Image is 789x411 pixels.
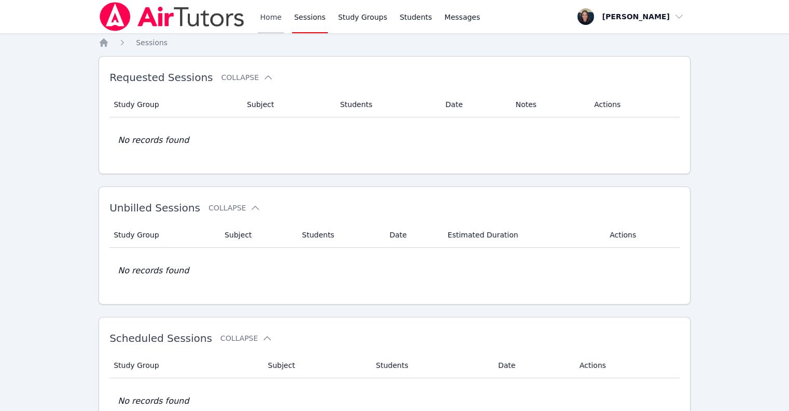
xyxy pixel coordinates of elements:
button: Collapse [209,203,260,213]
th: Study Group [109,222,218,248]
th: Actions [573,353,680,378]
th: Subject [218,222,296,248]
th: Date [439,92,509,117]
th: Subject [241,92,334,117]
th: Estimated Duration [441,222,603,248]
span: Requested Sessions [109,71,213,84]
span: Scheduled Sessions [109,332,212,344]
th: Students [334,92,439,117]
th: Actions [588,92,680,117]
th: Date [492,353,573,378]
th: Actions [603,222,680,248]
th: Students [296,222,383,248]
th: Study Group [109,92,241,117]
img: Air Tutors [99,2,245,31]
button: Collapse [221,72,273,83]
a: Sessions [136,37,168,48]
td: No records found [109,248,680,294]
th: Students [370,353,492,378]
th: Date [383,222,441,248]
nav: Breadcrumb [99,37,690,48]
button: Collapse [220,333,272,343]
th: Notes [509,92,588,117]
span: Sessions [136,38,168,47]
span: Messages [445,12,480,22]
th: Subject [261,353,369,378]
span: Unbilled Sessions [109,202,200,214]
td: No records found [109,117,680,163]
th: Study Group [109,353,261,378]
